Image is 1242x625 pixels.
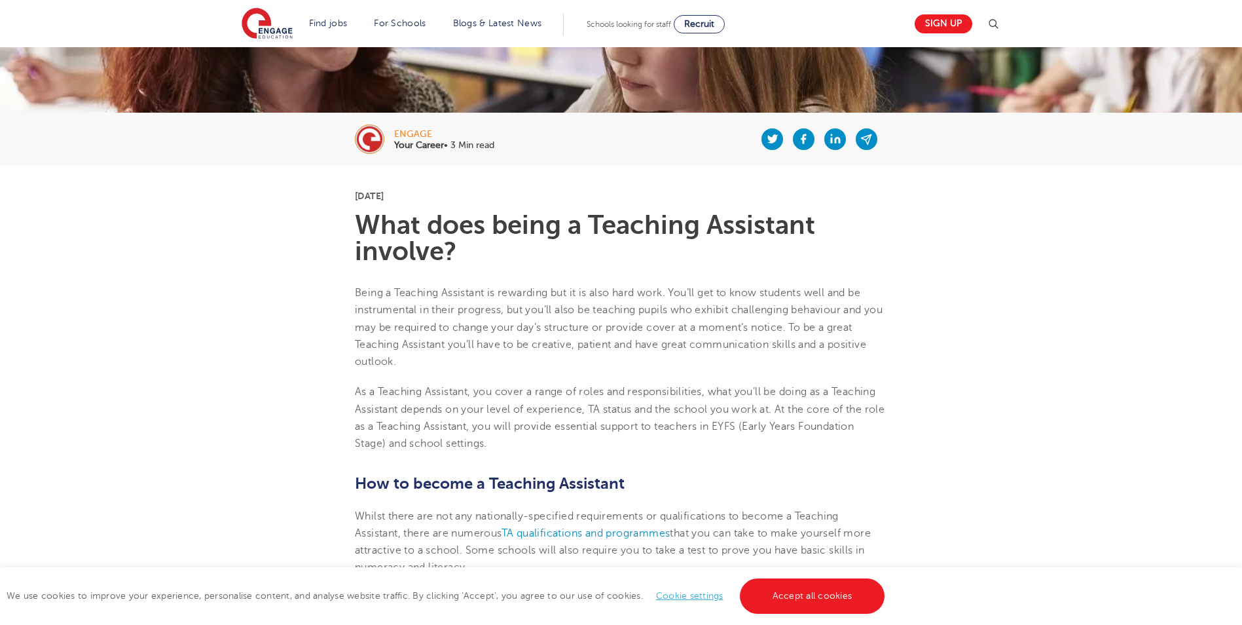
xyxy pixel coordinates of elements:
span: that you can take to make yourself more attractive to a school. Some schools will also require yo... [355,527,871,574]
a: Recruit [674,15,725,33]
span: Being a Teaching Assistant is rewarding but it is also hard work. You’ll get to know students wel... [355,287,883,368]
a: Find jobs [309,18,348,28]
span: Recruit [684,19,714,29]
b: How to become a Teaching Assistant [355,474,625,493]
a: Blogs & Latest News [453,18,542,28]
img: Engage Education [242,8,293,41]
a: Accept all cookies [740,578,885,614]
p: • 3 Min read [394,141,494,150]
a: For Schools [374,18,426,28]
b: Your Career [394,140,444,150]
a: Cookie settings [656,591,723,601]
span: As a Teaching Assistant, you cover a range of roles and responsibilities, what you’ll be doing as... [355,386,885,449]
div: engage [394,130,494,139]
h1: What does being a Teaching Assistant involve? [355,212,887,265]
a: Sign up [915,14,972,33]
span: We use cookies to improve your experience, personalise content, and analyse website traffic. By c... [7,591,888,601]
p: [DATE] [355,191,887,200]
span: Whilst there are not any nationally-specified requirements or qualifications to become a Teaching... [355,510,839,539]
a: TA qualifications and programmes [502,527,670,539]
span: Schools looking for staff [587,20,671,29]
